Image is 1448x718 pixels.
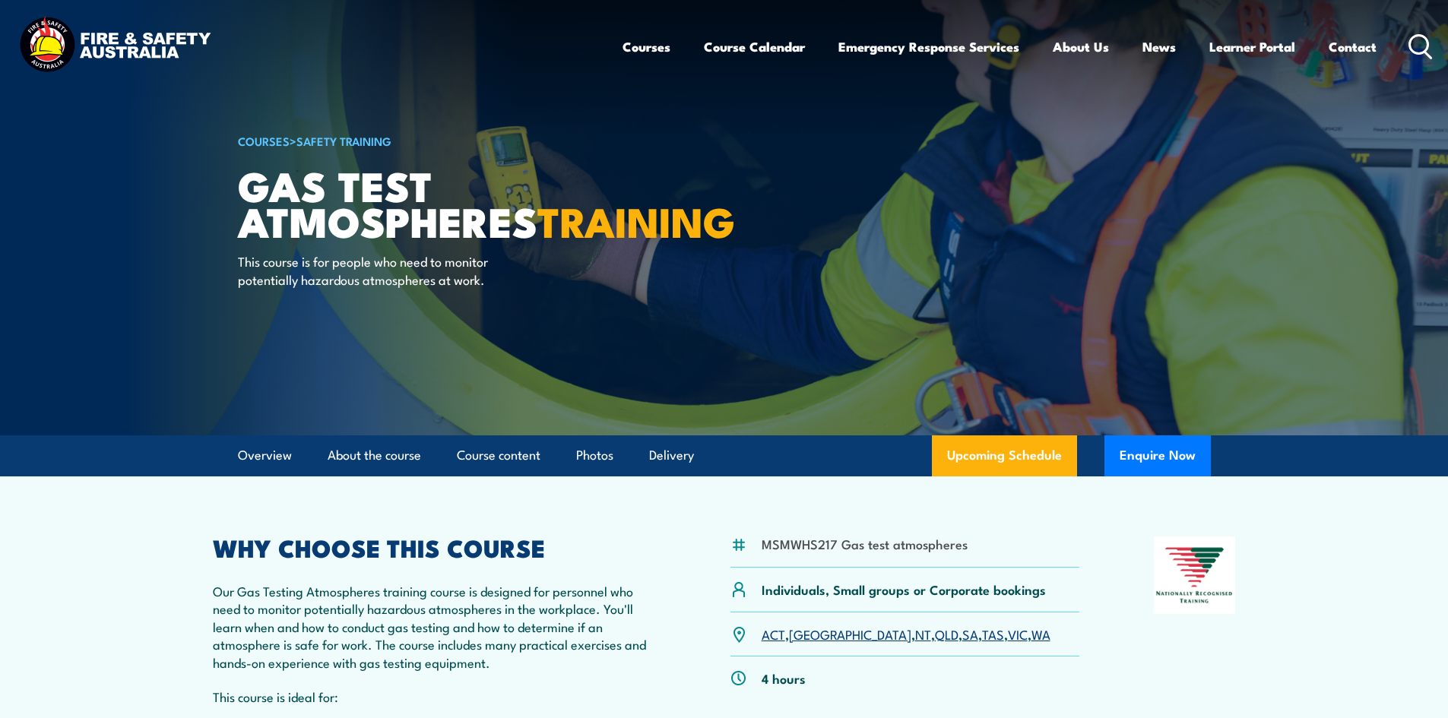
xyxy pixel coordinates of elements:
[1104,435,1211,476] button: Enquire Now
[915,625,931,643] a: NT
[238,435,292,476] a: Overview
[238,131,613,150] h6: >
[1154,536,1236,614] img: Nationally Recognised Training logo.
[457,435,540,476] a: Course content
[935,625,958,643] a: QLD
[1031,625,1050,643] a: WA
[238,167,613,238] h1: Gas Test Atmospheres
[704,27,805,67] a: Course Calendar
[238,252,515,288] p: This course is for people who need to monitor potentially hazardous atmospheres at work.
[1142,27,1176,67] a: News
[1008,625,1028,643] a: VIC
[238,132,290,149] a: COURSES
[789,625,911,643] a: [GEOGRAPHIC_DATA]
[623,27,670,67] a: Courses
[982,625,1004,643] a: TAS
[962,625,978,643] a: SA
[328,435,421,476] a: About the course
[213,582,657,671] p: Our Gas Testing Atmospheres training course is designed for personnel who need to monitor potenti...
[762,669,806,687] p: 4 hours
[213,688,657,705] p: This course is ideal for:
[649,435,694,476] a: Delivery
[576,435,613,476] a: Photos
[762,625,1050,643] p: , , , , , , ,
[932,435,1077,476] a: Upcoming Schedule
[838,27,1019,67] a: Emergency Response Services
[1053,27,1109,67] a: About Us
[1209,27,1295,67] a: Learner Portal
[762,580,1046,598] p: Individuals, Small groups or Corporate bookings
[762,625,785,643] a: ACT
[1329,27,1377,67] a: Contact
[537,188,735,251] strong: TRAINING
[762,535,968,552] li: MSMWHS217 Gas test atmospheres
[213,536,657,558] h2: WHY CHOOSE THIS COURSE
[296,132,391,149] a: Safety Training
